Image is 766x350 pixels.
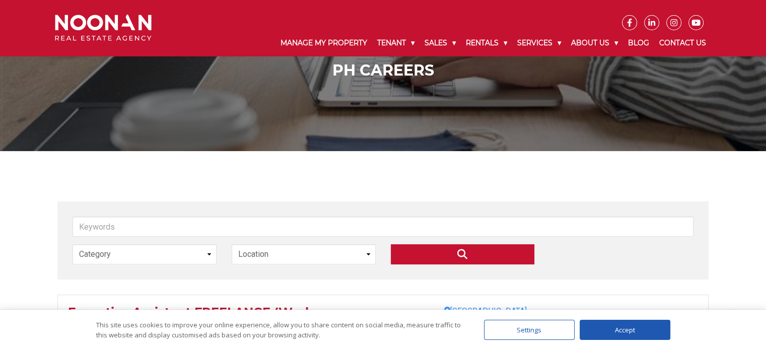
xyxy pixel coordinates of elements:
[654,30,711,56] a: Contact Us
[57,61,709,80] h1: PH Careers
[96,320,464,340] div: This site uses cookies to improve your online experience, allow you to share content on social me...
[444,305,537,317] div: [GEOGRAPHIC_DATA]
[484,320,575,340] div: Settings
[623,30,654,56] a: Blog
[566,30,623,56] a: About Us
[68,305,313,334] a: Executive Assistant FREELANCE (Work from Home)
[461,30,512,56] a: Rentals
[580,320,670,340] div: Accept
[512,30,566,56] a: Services
[420,30,461,56] a: Sales
[55,15,152,41] img: Noonan Real Estate Agency
[372,30,420,56] a: Tenant
[73,217,693,237] input: Keywords
[275,30,372,56] a: Manage My Property
[391,244,535,264] input: 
